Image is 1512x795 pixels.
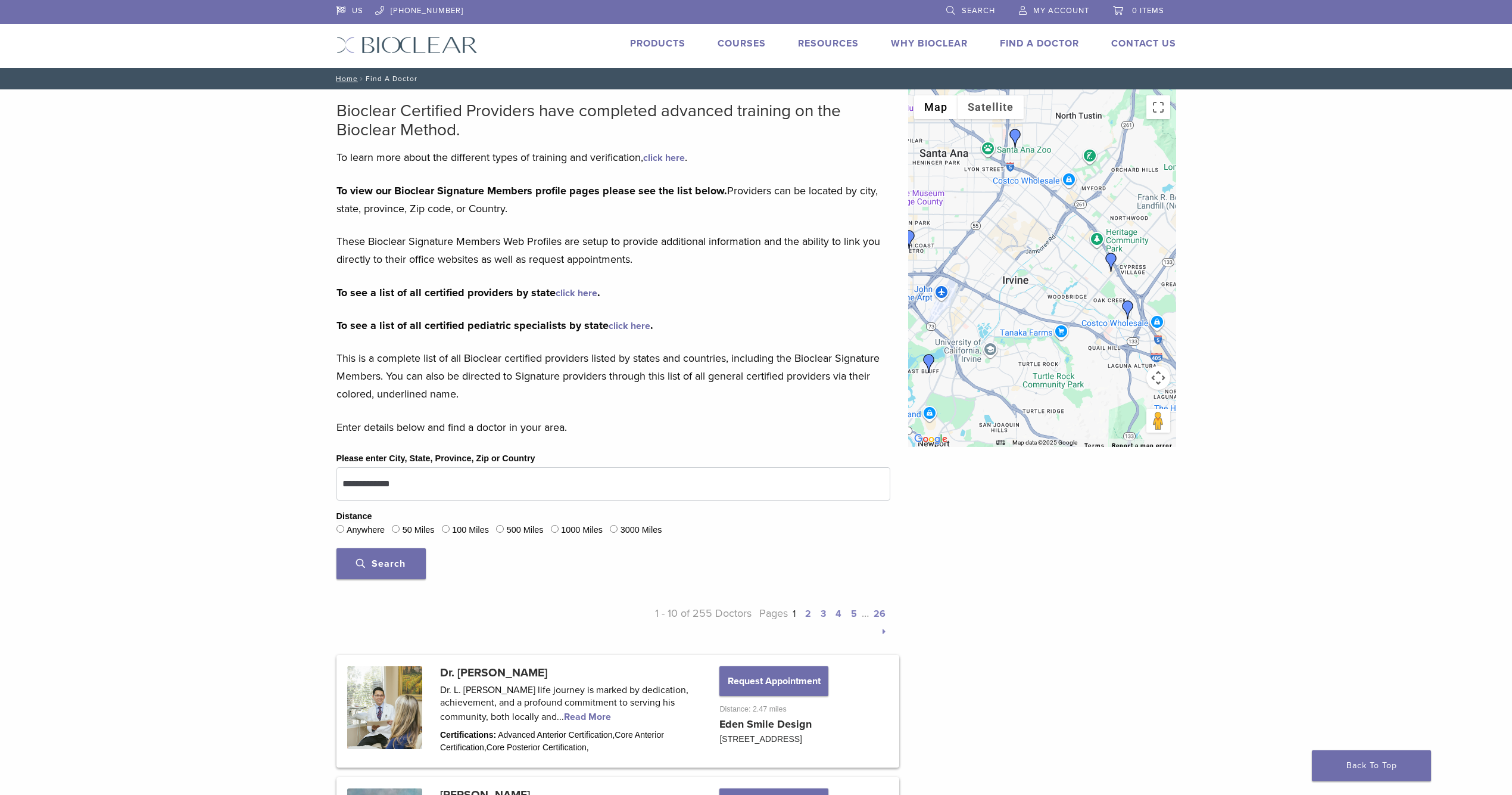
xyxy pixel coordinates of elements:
[336,286,600,299] strong: To see a list of all certified providers by state .
[336,36,478,54] img: Bioclear
[356,558,406,570] span: Search
[1146,409,1170,433] button: Drag Pegman onto the map to open Street View
[336,101,890,139] h2: Bioclear Certified Providers have completed advanced training on the Bioclear Method.
[336,182,890,218] p: Providers can be located by city, state, province, Zip code, or Country.
[836,608,841,620] a: 4
[556,287,597,299] a: click here
[561,524,603,537] label: 1000 Miles
[911,431,950,447] a: Open this area in Google Maps (opens a new window)
[1102,253,1121,272] div: Dr. Frank Raymer
[1146,95,1170,119] button: Toggle fullscreen view
[332,74,358,83] a: Home
[347,524,385,537] label: Anywhere
[630,38,685,49] a: Products
[851,608,857,620] a: 5
[336,319,653,332] strong: To see a list of all certified pediatric specialists by state .
[621,524,662,537] label: 3000 Miles
[336,148,890,166] p: To learn more about the different types of training and verification, .
[336,232,890,268] p: These Bioclear Signature Members Web Profiles are setup to provide additional information and the...
[1012,439,1077,446] span: Map data ©2025 Google
[336,418,890,436] p: Enter details below and find a doctor in your area.
[507,524,544,537] label: 500 Miles
[643,152,685,164] a: click here
[805,608,811,620] a: 2
[752,604,890,640] p: Pages
[452,524,489,537] label: 100 Miles
[862,607,869,620] span: …
[914,95,958,119] button: Show street map
[328,68,1185,89] nav: Find A Doctor
[358,76,366,82] span: /
[821,608,826,620] a: 3
[403,524,435,537] label: 50 Miles
[718,38,766,49] a: Courses
[1084,442,1105,449] a: Terms
[962,6,995,15] span: Search
[613,604,752,640] p: 1 - 10 of 255 Doctors
[336,548,426,579] button: Search
[1118,300,1137,319] div: Rice Dentistry
[874,608,886,620] a: 26
[958,95,1024,119] button: Show satellite imagery
[900,230,919,249] div: Dr. Randy Fong
[996,439,1005,447] button: Keyboard shortcuts
[1111,38,1176,49] a: Contact Us
[798,38,859,49] a: Resources
[336,510,372,523] legend: Distance
[336,349,890,403] p: This is a complete list of all Bioclear certified providers listed by states and countries, inclu...
[919,354,939,373] div: Dr. James Chau
[719,666,828,696] button: Request Appointment
[911,431,950,447] img: Google
[1000,38,1079,49] a: Find A Doctor
[793,608,796,620] a: 1
[1132,6,1164,15] span: 0 items
[1112,442,1173,449] a: Report a map error
[1033,6,1089,15] span: My Account
[336,452,535,465] label: Please enter City, State, Province, Zip or Country
[1146,366,1170,390] button: Map camera controls
[1312,750,1431,781] a: Back To Top
[891,38,968,49] a: Why Bioclear
[336,184,727,197] strong: To view our Bioclear Signature Members profile pages please see the list below.
[1006,129,1025,148] div: Dr. Eddie Kao
[609,320,650,332] a: click here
